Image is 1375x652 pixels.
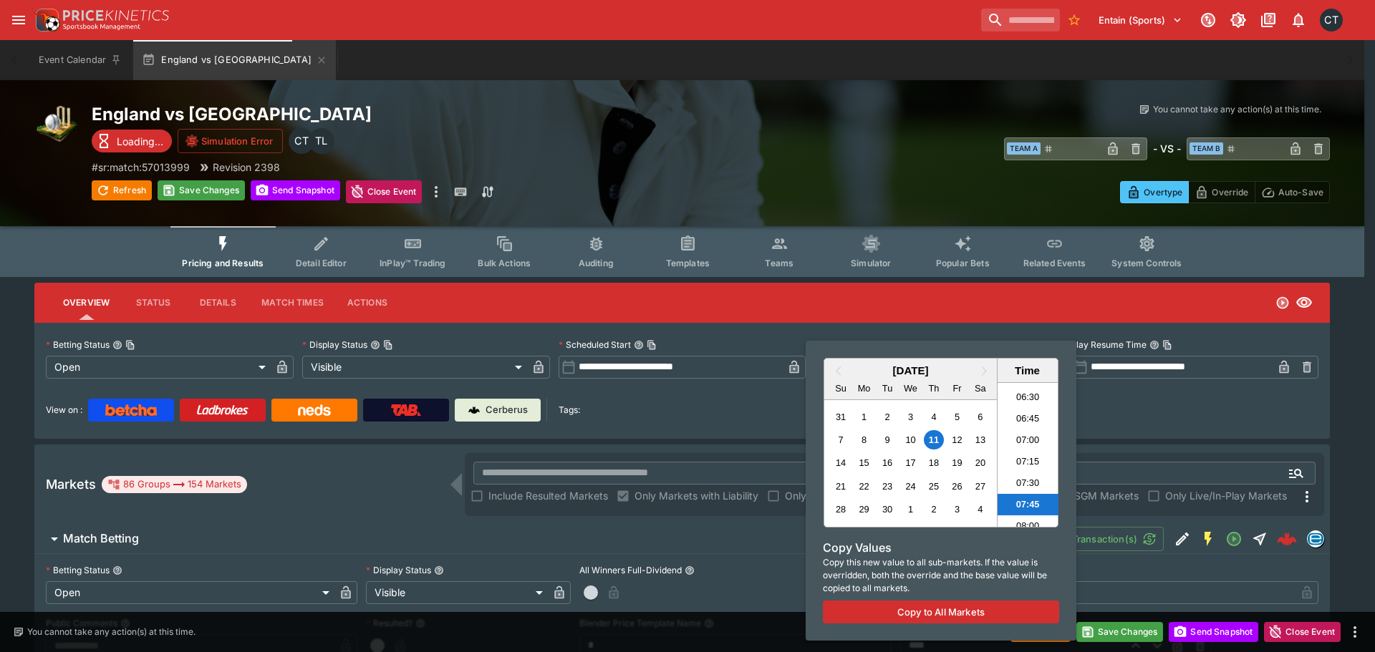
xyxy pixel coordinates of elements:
[947,500,967,519] div: Choose Friday, October 3rd, 2025
[854,500,874,519] div: Choose Monday, September 29th, 2025
[924,430,943,449] div: Choose Thursday, September 11th, 2025
[998,515,1058,537] li: 08:00
[854,430,874,449] div: Choose Monday, September 8th, 2025
[829,405,992,521] div: Month September, 2025
[901,430,920,449] div: Choose Wednesday, September 10th, 2025
[998,494,1058,515] li: 07:45
[924,379,943,398] div: Thursday
[824,364,996,376] h2: [DATE]
[970,477,990,496] div: Choose Saturday, September 27th, 2025
[947,379,967,398] div: Friday
[998,383,1058,527] ul: Time
[947,430,967,449] div: Choose Friday, September 12th, 2025
[854,379,874,398] div: Monday
[924,453,943,472] div: Choose Thursday, September 18th, 2025
[823,556,1059,595] span: Copy this new value to all sub-markets. If the value is overridden, both the override and the bas...
[854,407,874,427] div: Choose Monday, September 1st, 2025
[947,407,967,427] div: Choose Friday, September 5th, 2025
[970,407,990,427] div: Choose Saturday, September 6th, 2025
[901,453,920,472] div: Choose Wednesday, September 17th, 2025
[901,477,920,496] div: Choose Wednesday, September 24th, 2025
[877,453,897,472] div: Choose Tuesday, September 16th, 2025
[947,453,967,472] div: Choose Friday, September 19th, 2025
[826,360,849,383] button: Previous Month
[970,430,990,449] div: Choose Saturday, September 13th, 2025
[1001,364,1054,376] div: Time
[998,429,1058,451] li: 07:00
[877,477,897,496] div: Choose Tuesday, September 23rd, 2025
[877,407,897,427] div: Choose Tuesday, September 2nd, 2025
[854,477,874,496] div: Choose Monday, September 22nd, 2025
[974,360,997,383] button: Next Month
[924,477,943,496] div: Choose Thursday, September 25th, 2025
[998,408,1058,429] li: 06:45
[947,477,967,496] div: Choose Friday, September 26th, 2025
[831,453,851,472] div: Choose Sunday, September 14th, 2025
[901,407,920,427] div: Choose Wednesday, September 3rd, 2025
[998,472,1058,494] li: 07:30
[998,386,1058,408] li: 06:30
[877,430,897,449] div: Choose Tuesday, September 9th, 2025
[901,500,920,519] div: Choose Wednesday, October 1st, 2025
[877,379,897,398] div: Tuesday
[831,477,851,496] div: Choose Sunday, September 21st, 2025
[831,430,851,449] div: Choose Sunday, September 7th, 2025
[831,379,851,398] div: Sunday
[824,358,1058,527] div: Choose Date and Time
[970,453,990,472] div: Choose Saturday, September 20th, 2025
[831,500,851,519] div: Choose Sunday, September 28th, 2025
[998,451,1058,472] li: 07:15
[831,407,851,427] div: Choose Sunday, August 31st, 2025
[823,539,1059,556] h6: Copy Values
[823,600,1059,623] button: Copy to All Markets
[854,453,874,472] div: Choose Monday, September 15th, 2025
[970,379,990,398] div: Saturday
[901,379,920,398] div: Wednesday
[924,500,943,519] div: Choose Thursday, October 2nd, 2025
[924,407,943,427] div: Choose Thursday, September 4th, 2025
[877,500,897,519] div: Choose Tuesday, September 30th, 2025
[970,500,990,519] div: Choose Saturday, October 4th, 2025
